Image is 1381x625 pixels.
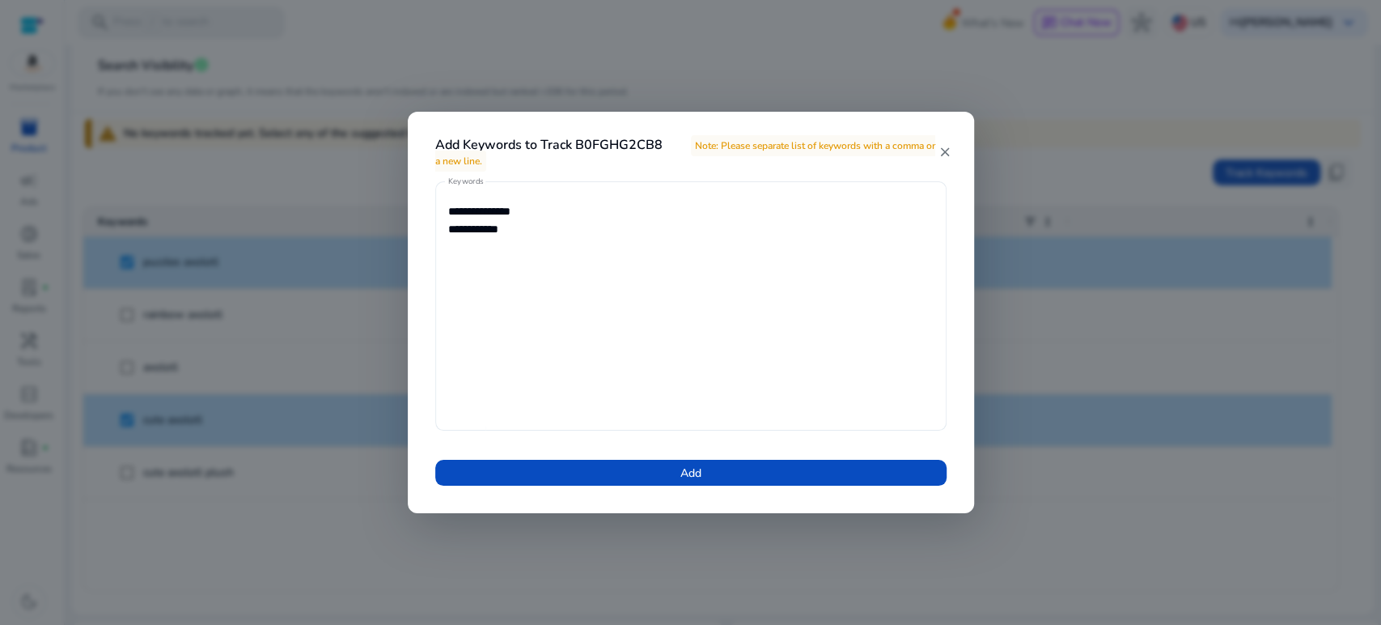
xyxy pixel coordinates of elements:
mat-label: Keywords [448,176,484,188]
span: Add [680,465,701,482]
mat-icon: close [938,145,951,159]
h4: Add Keywords to Track B0FGHG2CB8 [435,138,938,168]
span: Note: Please separate list of keywords with a comma or a new line. [435,135,935,172]
button: Add [435,460,947,486]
